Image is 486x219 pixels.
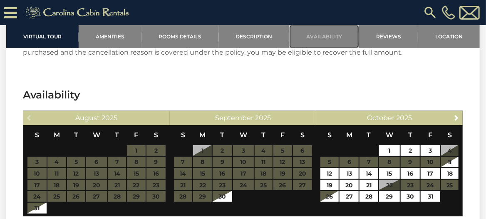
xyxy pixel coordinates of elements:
[360,180,378,191] a: 21
[320,180,339,191] a: 19
[408,131,412,139] span: Thursday
[54,131,60,139] span: Monday
[181,131,185,139] span: Sunday
[261,131,265,139] span: Thursday
[79,25,141,48] a: Amenities
[219,25,290,48] a: Description
[75,114,100,122] span: August
[346,131,352,139] span: Monday
[320,168,339,179] a: 12
[35,131,39,139] span: Sunday
[289,25,359,48] a: Availability
[327,131,332,139] span: Sunday
[423,5,438,20] img: search-regular.svg
[396,114,412,122] span: 2025
[421,168,440,179] a: 17
[367,131,371,139] span: Tuesday
[220,131,224,139] span: Tuesday
[74,131,78,139] span: Tuesday
[280,131,285,139] span: Friday
[451,112,462,123] a: Next
[102,114,117,122] span: 2025
[360,168,378,179] a: 14
[441,168,459,179] a: 18
[428,131,432,139] span: Friday
[215,114,253,122] span: September
[441,157,459,168] a: 11
[421,145,440,156] a: 3
[199,131,206,139] span: Monday
[440,5,457,20] a: [PHONE_NUMBER]
[379,191,400,202] a: 29
[115,131,119,139] span: Thursday
[300,131,305,139] span: Saturday
[379,145,400,156] a: 1
[379,168,400,179] a: 15
[359,25,418,48] a: Reviews
[340,191,359,202] a: 27
[154,131,158,139] span: Saturday
[27,203,47,214] a: 31
[401,145,420,156] a: 2
[23,88,463,102] h3: Availability
[421,191,440,202] a: 31
[6,25,79,48] a: Virtual Tour
[320,191,339,202] a: 26
[134,131,139,139] span: Friday
[255,114,271,122] span: 2025
[21,4,136,21] img: Khaki-logo.png
[93,131,100,139] span: Wednesday
[448,131,452,139] span: Saturday
[360,191,378,202] a: 28
[240,131,247,139] span: Wednesday
[367,114,394,122] span: October
[453,114,460,121] span: Next
[401,191,420,202] a: 30
[213,191,232,202] a: 30
[340,180,359,191] a: 20
[340,168,359,179] a: 13
[141,25,219,48] a: Rooms Details
[401,168,420,179] a: 16
[418,25,480,48] a: Location
[386,131,393,139] span: Wednesday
